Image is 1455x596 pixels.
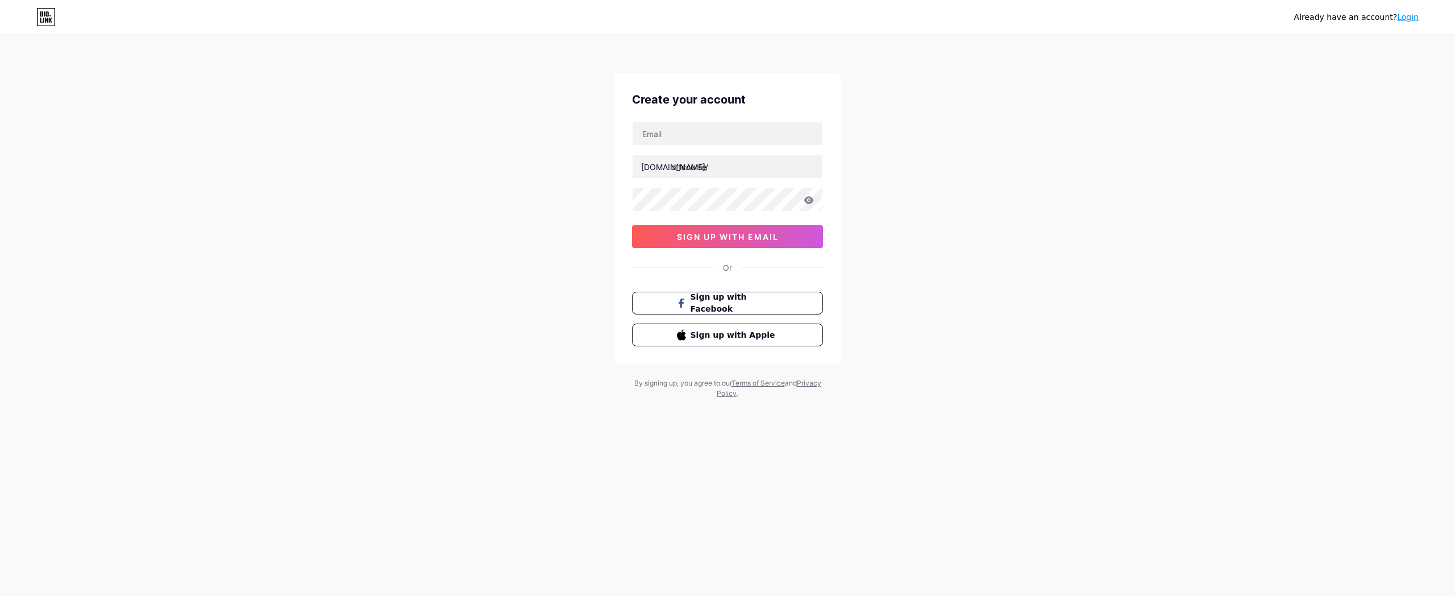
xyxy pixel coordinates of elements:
a: Login [1397,13,1419,22]
div: [DOMAIN_NAME]/ [641,161,708,173]
button: sign up with email [632,225,823,248]
a: Terms of Service [731,379,785,387]
div: Or [723,262,732,274]
button: Sign up with Facebook [632,292,823,314]
span: Sign up with Facebook [691,291,779,315]
input: username [633,155,822,178]
span: Sign up with Apple [691,329,779,341]
div: Already have an account? [1294,11,1419,23]
div: By signing up, you agree to our and . [631,378,824,399]
div: Create your account [632,91,823,108]
input: Email [633,122,822,145]
button: Sign up with Apple [632,324,823,346]
span: sign up with email [677,232,779,242]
